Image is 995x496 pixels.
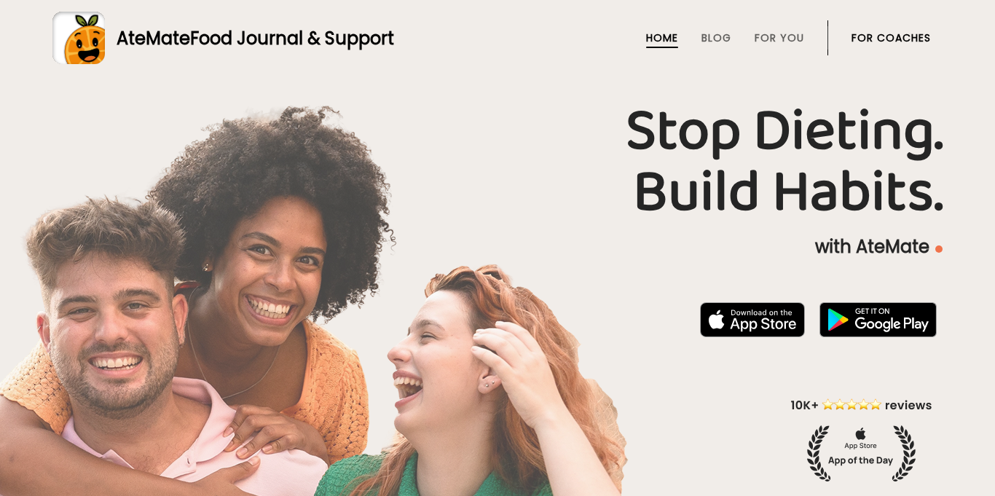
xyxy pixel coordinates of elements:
img: home-hero-appoftheday.png [780,396,943,481]
span: Food Journal & Support [190,26,394,50]
img: badge-download-google.png [819,302,937,337]
h1: Stop Dieting. Build Habits. [52,101,943,224]
p: with AteMate [52,235,943,259]
a: For You [755,32,804,44]
a: For Coaches [852,32,931,44]
a: Blog [701,32,731,44]
div: AteMate [105,25,394,51]
img: badge-download-apple.svg [700,302,805,337]
a: AteMateFood Journal & Support [52,12,943,64]
a: Home [646,32,678,44]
